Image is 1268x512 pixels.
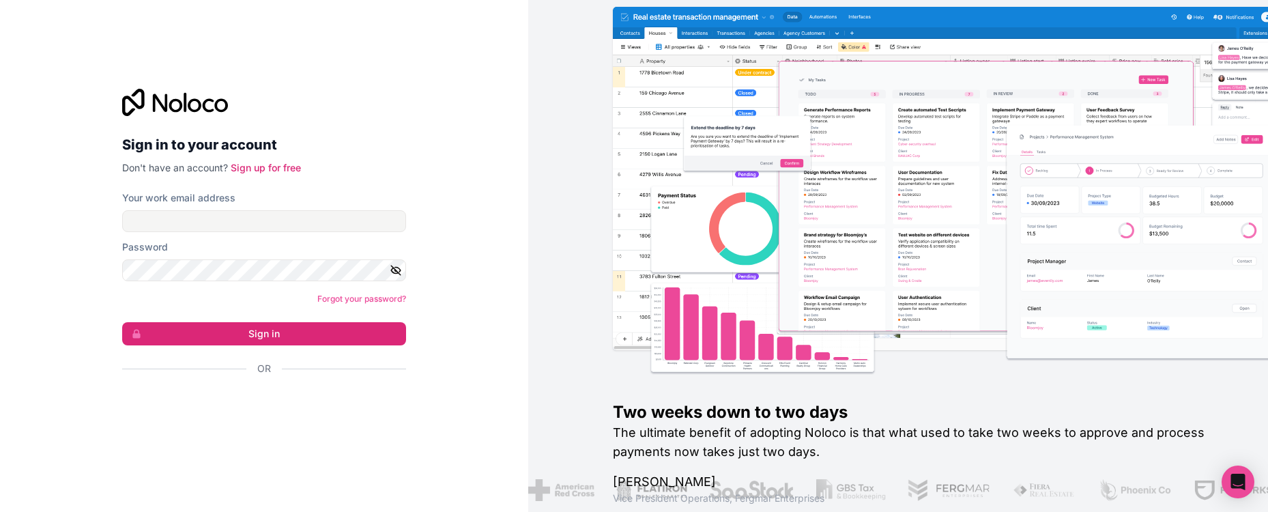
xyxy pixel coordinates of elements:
iframe: Sign in with Google Button [115,390,402,421]
span: Or [257,362,271,375]
h2: The ultimate benefit of adopting Noloco is that what used to take two weeks to approve and proces... [613,423,1224,461]
a: Forgot your password? [317,294,406,304]
h2: Sign in to your account [122,132,406,157]
div: Open Intercom Messenger [1222,466,1254,498]
h1: Two weeks down to two days [613,401,1224,423]
span: Don't have an account? [122,162,228,173]
label: Your work email address [122,191,235,205]
label: Password [122,240,168,254]
h1: Vice President Operations , Fergmar Enterprises [613,492,1224,505]
input: Email address [122,210,406,232]
img: /assets/american-red-cross-BAupjrZR.png [528,479,594,501]
input: Password [122,259,406,281]
button: Sign in [122,322,406,345]
a: Sign up for free [231,162,301,173]
h1: [PERSON_NAME] [613,472,1224,492]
